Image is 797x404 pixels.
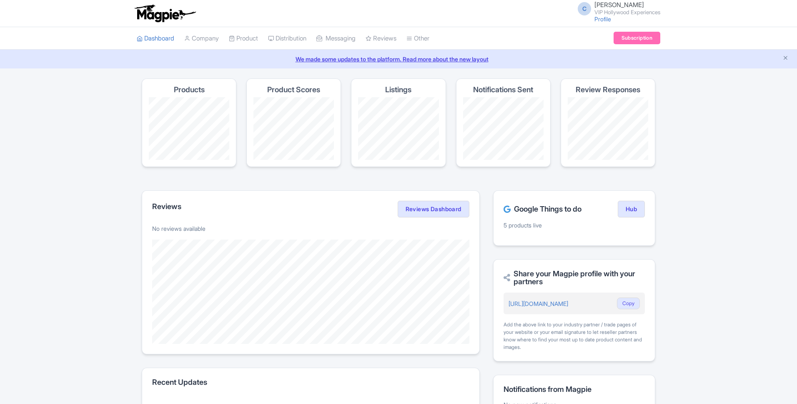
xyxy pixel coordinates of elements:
img: logo-ab69f6fb50320c5b225c76a69d11143b.png [133,4,197,23]
a: Subscription [614,32,660,44]
h4: Products [174,86,205,94]
a: Other [406,27,429,50]
a: Hub [618,201,645,217]
a: Dashboard [137,27,174,50]
a: C [PERSON_NAME] VIP Hollywood Experiences [573,2,660,15]
button: Copy [617,298,640,309]
div: Add the above link to your industry partner / trade pages of your website or your email signature... [504,321,645,351]
h2: Notifications from Magpie [504,385,645,394]
a: Distribution [268,27,306,50]
h4: Listings [385,86,411,94]
h4: Review Responses [576,86,640,94]
a: We made some updates to the platform. Read more about the new layout [5,55,792,63]
p: No reviews available [152,224,469,233]
h2: Reviews [152,202,181,211]
a: Reviews [366,27,396,50]
button: Close announcement [782,54,789,63]
p: 5 products live [504,221,645,230]
a: [URL][DOMAIN_NAME] [509,300,568,307]
h4: Product Scores [267,86,320,94]
h2: Google Things to do [504,205,581,213]
small: VIP Hollywood Experiences [594,10,660,15]
span: C [578,2,591,15]
h2: Share your Magpie profile with your partners [504,270,645,286]
span: [PERSON_NAME] [594,1,644,9]
h4: Notifications Sent [473,86,533,94]
a: Product [229,27,258,50]
a: Messaging [316,27,356,50]
a: Company [184,27,219,50]
a: Profile [594,15,611,23]
a: Reviews Dashboard [398,201,469,217]
h2: Recent Updates [152,378,469,386]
